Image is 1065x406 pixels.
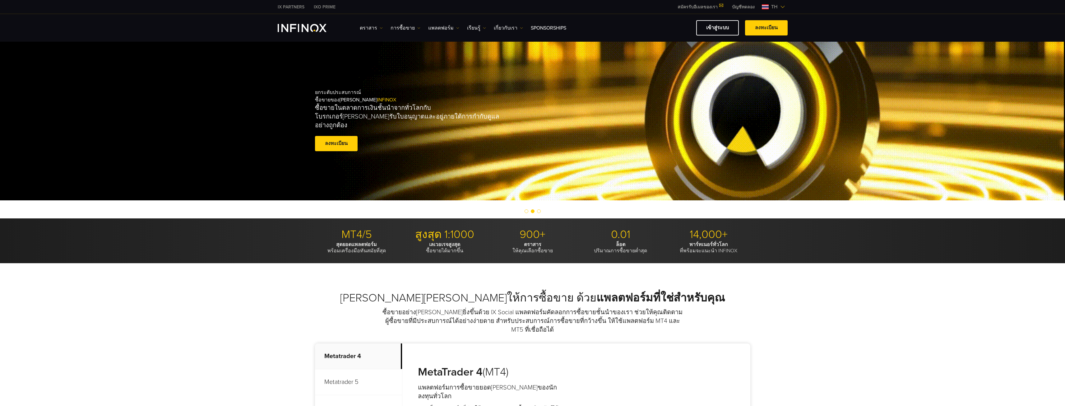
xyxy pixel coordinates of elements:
[531,209,535,213] span: Go to slide 2
[315,104,500,130] p: ซื้อขายในตลาดการเงินชั้นนำจากทั่วโลกกับโบรกเกอร์[PERSON_NAME]รับใบอนุญาตและอยู่ภายใต้การกำกับดูแล...
[360,24,383,32] a: ตราสาร
[673,4,727,10] a: สมัครรับอีเมลของเรา
[579,228,662,241] p: 0.01
[524,241,541,248] strong: ตราสาร
[429,241,460,248] strong: เลเวอเรจสูงสุด
[596,291,725,305] strong: แพลตฟอร์มที่ใช่สำหรับคุณ
[491,228,574,241] p: 900+
[418,383,566,401] h4: แพลตฟอร์มการซื้อขายยอด[PERSON_NAME]ของนักลงทุนทั่วโลก
[315,228,398,241] p: MT4/5
[377,97,396,103] span: INFINOX
[418,365,483,379] strong: MetaTrader 4
[579,241,662,254] p: ปริมาณการซื้อขายต่ำสุด
[696,20,739,35] a: เข้าสู่ระบบ
[273,4,309,10] a: INFINOX
[616,241,625,248] strong: ล็อต
[315,343,402,369] p: Metatrader 4
[309,4,340,10] a: INFINOX
[418,365,566,379] h3: (MT4)
[667,228,750,241] p: 14,000+
[403,228,486,241] p: สูงสุด 1:1000
[336,241,377,248] strong: สุดยอดแพลตฟอร์ม
[537,209,541,213] span: Go to slide 3
[467,24,486,32] a: เรียนรู้
[391,24,420,32] a: การซื้อขาย
[315,291,750,305] h2: [PERSON_NAME][PERSON_NAME]ให้การซื้อขาย ด้วย
[278,24,341,32] a: INFINOX Logo
[315,136,358,151] a: ลงทะเบียน
[428,24,459,32] a: แพลตฟอร์ม
[494,24,523,32] a: เกี่ยวกับเรา
[727,4,759,10] a: INFINOX MENU
[403,241,486,254] p: ซื้อขายได้มากขึ้น
[491,241,574,254] p: ให้คุณเลือกซื้อขาย
[689,241,728,248] strong: พาร์ทเนอร์ทั่วโลก
[531,24,566,32] a: Sponsorships
[315,369,402,395] p: Metatrader 5
[525,209,528,213] span: Go to slide 1
[315,79,546,163] div: ยกระดับประสบการณ์ ซื้อขายของ[PERSON_NAME]
[382,308,683,334] p: ซื้อขายอย่าง[PERSON_NAME]ยิ่งขึ้นด้วย IX Social แพลตฟอร์มคัดลอกการซื้อขายชั้นนำของเรา ช่วยให้คุณต...
[769,3,780,11] span: th
[667,241,750,254] p: ที่พร้อมจะแนะนำ INFINOX
[315,241,398,254] p: พร้อมเครื่องมือทันสมัยที่สุด
[745,20,788,35] a: ลงทะเบียน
